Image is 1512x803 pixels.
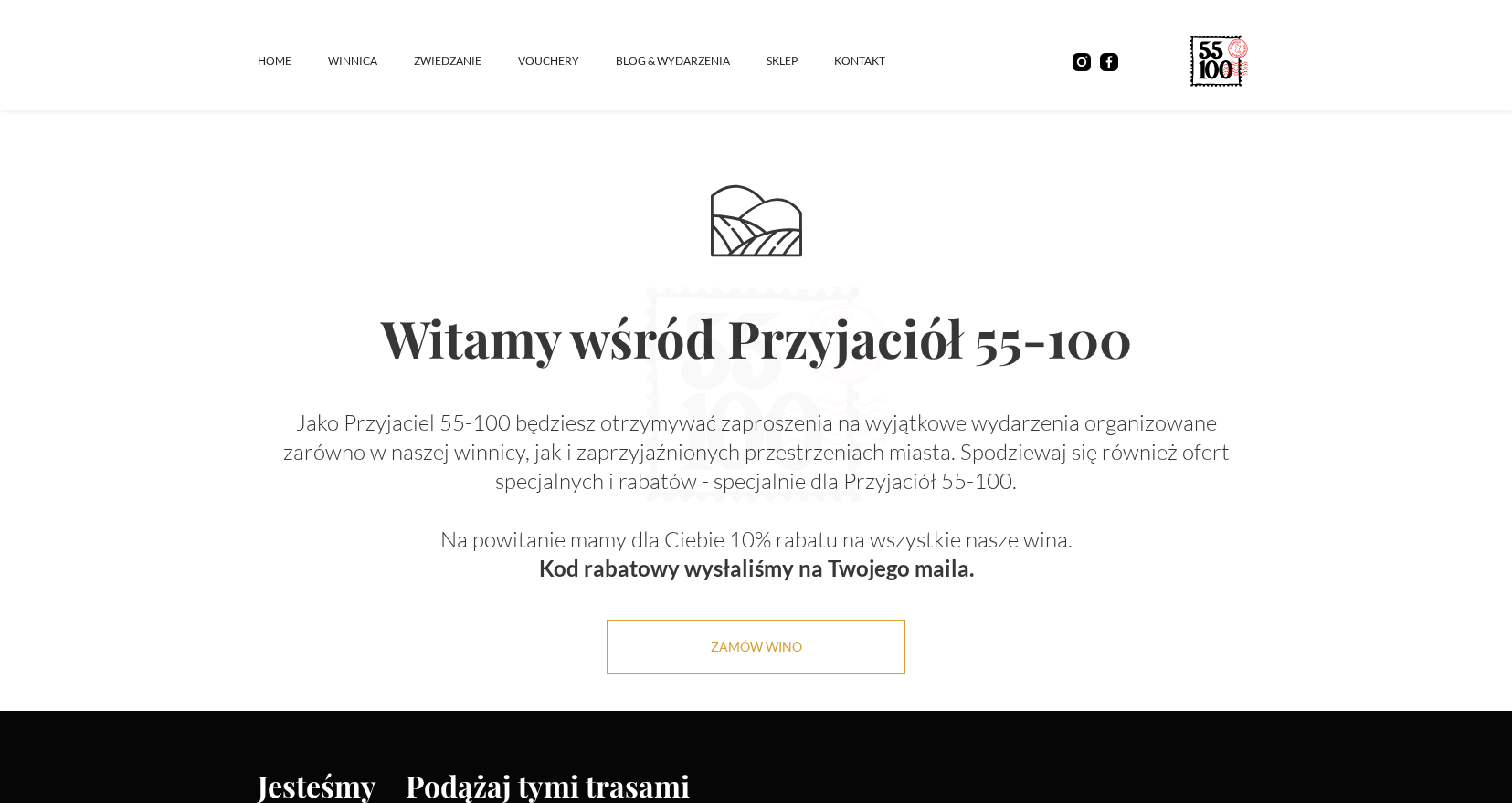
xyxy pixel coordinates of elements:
a: kontakt [834,34,922,89]
a: SKLEP [767,34,834,89]
a: Blog & Wydarzenia [616,34,767,89]
a: Home [258,34,328,89]
a: ZWIEDZANIE [414,34,518,89]
a: winnica [328,34,414,89]
a: vouchery [518,34,616,89]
